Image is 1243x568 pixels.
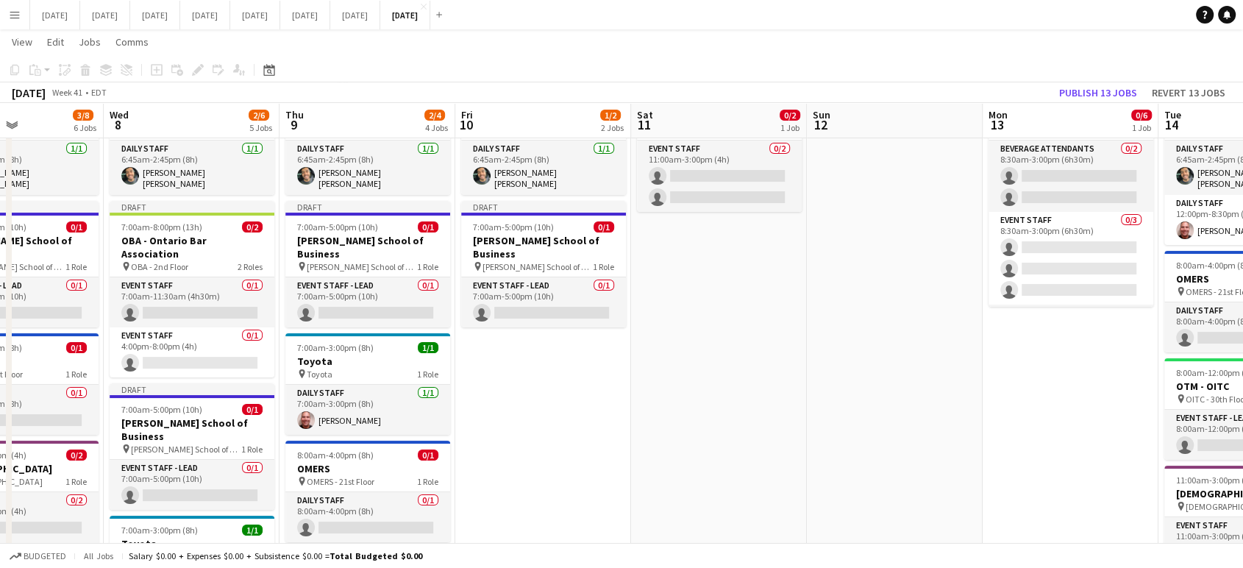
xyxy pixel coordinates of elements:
[115,35,149,49] span: Comms
[180,1,230,29] button: [DATE]
[24,551,66,561] span: Budgeted
[80,1,130,29] button: [DATE]
[1053,83,1143,102] button: Publish 13 jobs
[30,1,80,29] button: [DATE]
[330,1,380,29] button: [DATE]
[79,35,101,49] span: Jobs
[330,550,422,561] span: Total Budgeted $0.00
[73,32,107,52] a: Jobs
[280,1,330,29] button: [DATE]
[47,35,64,49] span: Edit
[1146,83,1231,102] button: Revert 13 jobs
[41,32,70,52] a: Edit
[91,87,107,98] div: EDT
[12,35,32,49] span: View
[49,87,85,98] span: Week 41
[6,32,38,52] a: View
[129,550,422,561] div: Salary $0.00 + Expenses $0.00 + Subsistence $0.00 =
[12,85,46,100] div: [DATE]
[380,1,430,29] button: [DATE]
[7,548,68,564] button: Budgeted
[130,1,180,29] button: [DATE]
[81,550,116,561] span: All jobs
[230,1,280,29] button: [DATE]
[110,32,154,52] a: Comms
